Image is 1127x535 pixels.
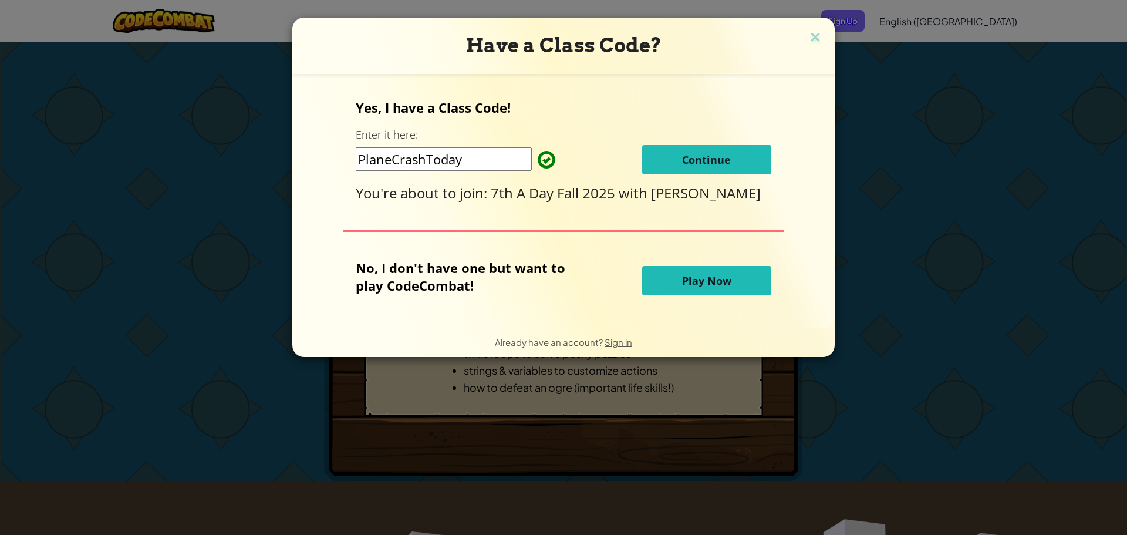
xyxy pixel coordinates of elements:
[642,145,771,174] button: Continue
[682,274,731,288] span: Play Now
[356,183,491,203] span: You're about to join:
[651,183,761,203] span: [PERSON_NAME]
[356,127,418,142] label: Enter it here:
[619,183,651,203] span: with
[808,29,823,47] img: close icon
[356,259,583,294] p: No, I don't have one but want to play CodeCombat!
[605,337,632,348] a: Sign in
[491,183,619,203] span: 7th A Day Fall 2025
[642,266,771,295] button: Play Now
[495,337,605,348] span: Already have an account?
[682,153,731,167] span: Continue
[356,99,771,116] p: Yes, I have a Class Code!
[466,33,662,57] span: Have a Class Code?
